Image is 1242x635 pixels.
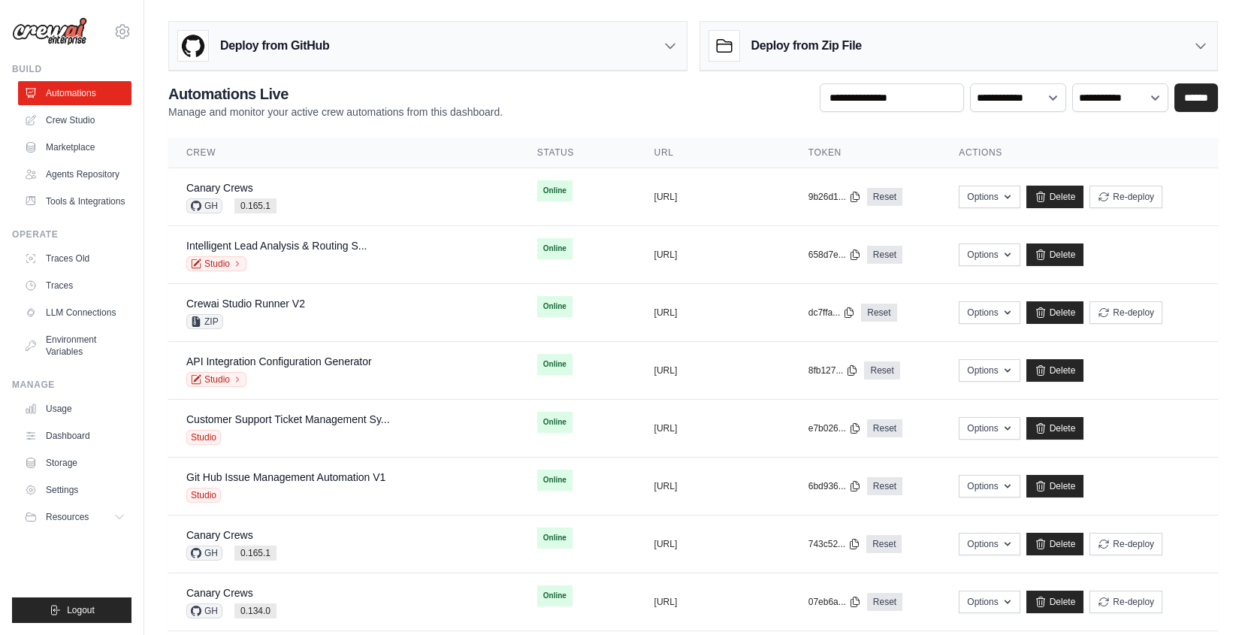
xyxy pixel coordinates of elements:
[18,246,131,271] a: Traces Old
[959,475,1020,497] button: Options
[186,430,221,445] span: Studio
[186,182,253,194] a: Canary Crews
[790,138,941,168] th: Token
[1089,591,1162,613] button: Re-deploy
[537,470,573,491] span: Online
[959,301,1020,324] button: Options
[1026,417,1084,440] a: Delete
[234,603,277,618] span: 0.134.0
[867,246,902,264] a: Reset
[537,412,573,433] span: Online
[959,533,1020,555] button: Options
[1026,533,1084,555] a: Delete
[186,355,372,367] a: API Integration Configuration Generator
[18,505,131,529] button: Resources
[808,596,861,608] button: 07eb6a...
[1026,243,1084,266] a: Delete
[867,477,902,495] a: Reset
[864,361,899,379] a: Reset
[519,138,636,168] th: Status
[867,419,902,437] a: Reset
[18,328,131,364] a: Environment Variables
[808,480,861,492] button: 6bd936...
[186,372,246,387] a: Studio
[12,379,131,391] div: Manage
[186,413,390,425] a: Customer Support Ticket Management Sy...
[808,191,861,203] button: 9b26d1...
[1026,186,1084,208] a: Delete
[12,228,131,240] div: Operate
[186,546,222,561] span: GH
[537,238,573,259] span: Online
[537,528,573,549] span: Online
[959,359,1020,382] button: Options
[808,422,861,434] button: e7b026...
[808,249,861,261] button: 658d7e...
[186,587,253,599] a: Canary Crews
[867,593,902,611] a: Reset
[186,198,222,213] span: GH
[959,591,1020,613] button: Options
[959,243,1020,266] button: Options
[186,529,253,541] a: Canary Crews
[808,364,859,376] button: 8fb127...
[959,186,1020,208] button: Options
[186,488,221,503] span: Studio
[18,135,131,159] a: Marketplace
[808,307,855,319] button: dc7ffa...
[18,397,131,421] a: Usage
[234,198,277,213] span: 0.165.1
[220,37,329,55] h3: Deploy from GitHub
[12,63,131,75] div: Build
[1026,475,1084,497] a: Delete
[168,104,503,119] p: Manage and monitor your active crew automations from this dashboard.
[186,256,246,271] a: Studio
[18,81,131,105] a: Automations
[18,189,131,213] a: Tools & Integrations
[18,301,131,325] a: LLM Connections
[46,511,89,523] span: Resources
[1026,591,1084,613] a: Delete
[18,274,131,298] a: Traces
[12,17,87,46] img: Logo
[636,138,790,168] th: URL
[186,240,367,252] a: Intelligent Lead Analysis & Routing S...
[234,546,277,561] span: 0.165.1
[537,180,573,201] span: Online
[186,603,222,618] span: GH
[18,451,131,475] a: Storage
[1089,301,1162,324] button: Re-deploy
[12,597,131,623] button: Logout
[67,604,95,616] span: Logout
[18,478,131,502] a: Settings
[808,538,860,550] button: 743c52...
[1026,301,1084,324] a: Delete
[861,304,896,322] a: Reset
[867,188,902,206] a: Reset
[1089,533,1162,555] button: Re-deploy
[959,417,1020,440] button: Options
[186,314,223,329] span: ZIP
[537,296,573,317] span: Online
[537,354,573,375] span: Online
[18,108,131,132] a: Crew Studio
[751,37,862,55] h3: Deploy from Zip File
[168,138,519,168] th: Crew
[168,83,503,104] h2: Automations Live
[186,298,305,310] a: Crewai Studio Runner V2
[1026,359,1084,382] a: Delete
[18,424,131,448] a: Dashboard
[186,471,385,483] a: Git Hub Issue Management Automation V1
[18,162,131,186] a: Agents Repository
[537,585,573,606] span: Online
[866,535,902,553] a: Reset
[1089,186,1162,208] button: Re-deploy
[178,31,208,61] img: GitHub Logo
[941,138,1218,168] th: Actions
